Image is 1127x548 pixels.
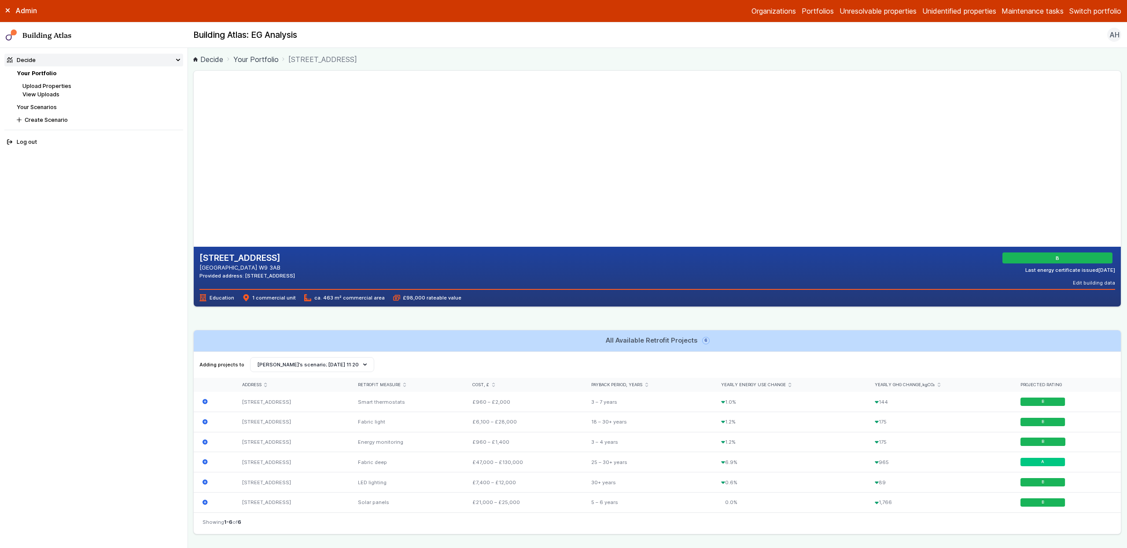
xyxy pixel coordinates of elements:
[866,472,1012,493] div: 89
[17,104,57,110] a: Your Scenarios
[464,452,583,472] div: £47,000 – £130,000
[194,512,1121,534] nav: Table navigation
[224,519,232,525] span: 1-6
[349,493,464,512] div: Solar panels
[1107,28,1121,42] button: AH
[922,382,935,387] span: kgCO₂
[4,54,183,66] summary: Decide
[1057,255,1061,262] span: B
[234,412,350,432] div: [STREET_ADDRESS]
[583,472,712,493] div: 30+ years
[464,432,583,452] div: £960 – £1,400
[242,382,261,388] span: Address
[203,519,241,526] span: Showing of
[464,493,583,512] div: £21,000 – £25,000
[193,29,297,41] h2: Building Atlas: EG Analysis
[199,252,295,264] h2: [STREET_ADDRESS]
[866,412,1012,432] div: 175
[583,493,712,512] div: 5 – 6 years
[751,6,796,16] a: Organizations
[233,54,279,65] a: Your Portfolio
[713,493,866,512] div: 0.0%
[199,272,295,279] div: Provided address: [STREET_ADDRESS]
[721,382,786,388] span: Yearly energy use change
[802,6,834,16] a: Portfolios
[234,432,350,452] div: [STREET_ADDRESS]
[250,357,374,372] button: [PERSON_NAME]’s scenario; [DATE] 11:20
[875,382,935,388] span: Yearly GHG change,
[464,472,583,493] div: £7,400 – £12,000
[243,294,296,301] span: 1 commercial unit
[1020,382,1112,388] div: Projected rating
[1042,419,1044,425] span: B
[866,432,1012,452] div: 175
[583,432,712,452] div: 3 – 4 years
[583,412,712,432] div: 18 – 30+ years
[358,382,401,388] span: Retrofit measure
[713,432,866,452] div: 1.2%
[713,392,866,412] div: 1.0%
[6,29,17,41] img: main-0bbd2752.svg
[349,472,464,493] div: LED lighting
[840,6,917,16] a: Unresolvable properties
[583,392,712,412] div: 3 – 7 years
[22,83,71,89] a: Upload Properties
[1042,479,1044,485] span: B
[1025,267,1115,274] div: Last energy certificate issued
[1098,267,1115,273] time: [DATE]
[1069,6,1121,16] button: Switch portfolio
[464,412,583,432] div: £6,100 – £28,000
[238,519,241,525] span: 6
[234,472,350,493] div: [STREET_ADDRESS]
[1002,6,1064,16] a: Maintenance tasks
[288,54,357,65] span: [STREET_ADDRESS]
[1042,500,1044,505] span: B
[583,452,712,472] div: 25 – 30+ years
[713,412,866,432] div: 1.2%
[349,392,464,412] div: Smart thermostats
[713,452,866,472] div: 6.9%
[349,412,464,432] div: Fabric light
[922,6,996,16] a: Unidentified properties
[1041,459,1044,465] span: A
[194,330,1121,351] a: All Available Retrofit Projects6
[349,432,464,452] div: Energy monitoring
[7,56,36,64] div: Decide
[464,392,583,412] div: £960 – £2,000
[193,54,223,65] a: Decide
[1042,439,1044,445] span: B
[14,113,183,126] button: Create Scenario
[199,361,244,368] span: Adding projects to
[866,493,1012,512] div: 1,766
[703,338,709,343] span: 6
[866,452,1012,472] div: 965
[472,382,489,388] span: Cost, £
[1109,29,1120,40] span: AH
[199,263,295,272] address: [GEOGRAPHIC_DATA] W9 3AB
[234,493,350,512] div: [STREET_ADDRESS]
[4,136,183,149] button: Log out
[393,294,461,301] span: £98,000 rateable value
[591,382,642,388] span: Payback period, years
[234,452,350,472] div: [STREET_ADDRESS]
[199,294,234,301] span: Education
[713,472,866,493] div: 0.6%
[304,294,384,301] span: ca. 463 m² commercial area
[606,336,709,345] h3: All Available Retrofit Projects
[1042,399,1044,405] span: B
[866,392,1012,412] div: 144
[1073,279,1115,286] button: Edit building data
[22,91,59,98] a: View Uploads
[349,452,464,472] div: Fabric deep
[234,392,350,412] div: [STREET_ADDRESS]
[17,70,56,77] a: Your Portfolio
